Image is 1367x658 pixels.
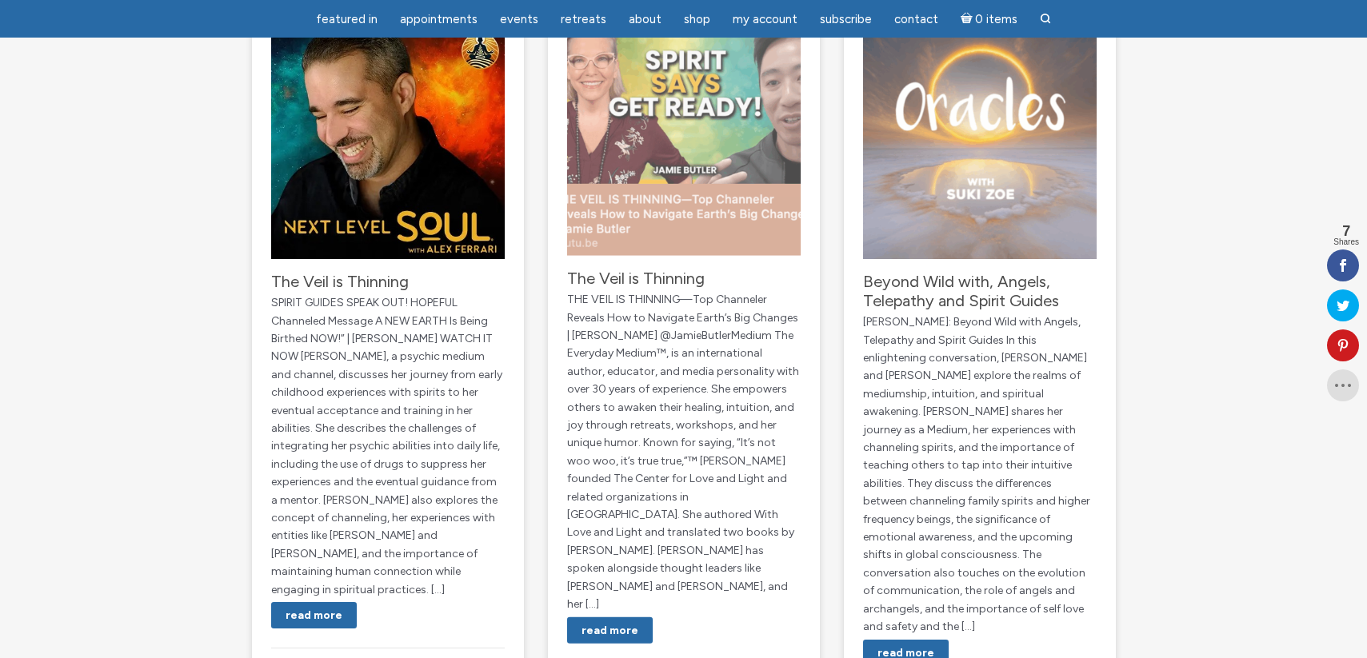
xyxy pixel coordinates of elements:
p: [PERSON_NAME]: Beyond Wild with Angels, Telepathy and Spirit Guides In this enlightening conversa... [863,313,1097,636]
a: Beyond Wild with, Angels, Telepathy and Spirit Guides [863,272,1059,310]
span: Appointments [400,12,478,26]
img: Beyond Wild with, Angels, Telepathy and Spirit Guides [863,26,1097,259]
span: My Account [733,12,797,26]
span: Shop [684,12,710,26]
span: featured in [316,12,378,26]
i: Cart [961,12,976,26]
a: About [619,4,671,35]
p: THE VEIL IS THINNING—Top Channeler Reveals How to Navigate Earth’s Big Changes | [PERSON_NAME] ​‪... [567,291,801,613]
a: My Account [723,4,807,35]
span: Events [500,12,538,26]
a: Read More [271,602,357,628]
p: SPIRIT GUIDES SPEAK OUT! HOPEFUL Channeled Message A NEW EARTH Is Being Birthed NOW!” | [PERSON_N... [271,294,505,599]
a: Shop [674,4,720,35]
a: Contact [885,4,948,35]
a: featured in [306,4,387,35]
a: The Veil is Thinning [271,272,409,291]
a: Events [490,4,548,35]
a: Subscribe [810,4,881,35]
span: Retreats [561,12,606,26]
span: Shares [1333,238,1359,246]
a: Retreats [551,4,616,35]
span: 0 items [975,14,1017,26]
span: 7 [1333,224,1359,238]
a: The Veil is Thinning [567,269,705,288]
span: Subscribe [820,12,872,26]
img: The Veil is Thinning [271,26,505,259]
span: Contact [894,12,938,26]
a: Cart0 items [951,2,1028,35]
span: About [629,12,662,26]
a: Read More [567,616,653,643]
a: Appointments [390,4,487,35]
img: The Veil is Thinning [567,22,801,256]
